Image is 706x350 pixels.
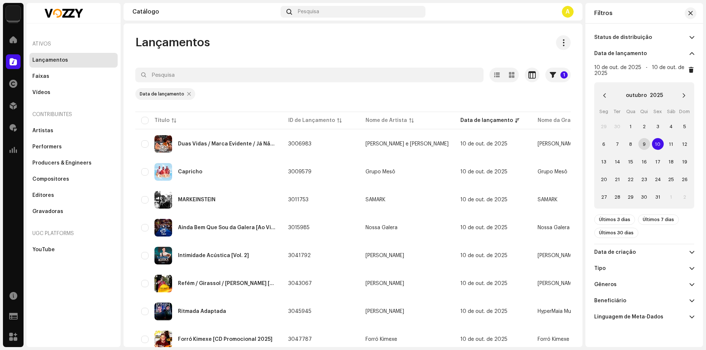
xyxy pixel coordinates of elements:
[460,117,513,124] div: Data de lançamento
[288,309,311,314] span: 3045945
[366,197,385,202] div: SAMARK
[29,156,118,170] re-m-nav-item: Producers & Engineers
[29,242,118,257] re-m-nav-item: YouTube
[366,225,449,230] span: Nossa Galera
[460,337,507,342] span: 10 de out. de 2025
[288,253,311,258] span: 3041792
[154,163,172,181] img: 48a9d1bc-3165-4d1f-b84d-bdc0686f4ddd
[32,160,92,166] div: Producers & Engineers
[154,331,172,348] img: cefffec0-0556-4ab0-9a9e-6f95e809df24
[538,309,578,314] span: HyperMaia Music
[178,141,277,147] div: Duas Vidas / Marca Evidente / Já Não Sei Mais Nada [Ao Vivo]
[366,337,397,342] div: Forró Kimexe
[366,169,449,174] span: Grupo Mesô
[538,253,576,258] span: Gabriel Moreira
[32,209,63,214] div: Gravadoras
[538,225,570,230] span: Nossa Galera
[288,225,310,230] span: 3015985
[29,106,118,123] re-a-nav-header: Contribuintes
[366,141,449,147] div: [PERSON_NAME] e [PERSON_NAME]
[538,281,576,286] span: Douglas Ranngel
[288,169,311,174] span: 3009579
[460,197,507,202] span: 10 de out. de 2025
[154,191,172,209] img: 83b84b76-b7df-4c2e-8641-2d0ffddd85ea
[562,6,574,18] div: A
[366,225,397,230] div: Nossa Galera
[366,309,449,314] span: Enzo Nunes Maia
[135,35,210,50] span: Lançamentos
[154,135,172,153] img: 095f09e0-37e9-4c36-949d-fb184c84b9c8
[29,140,118,154] re-m-nav-item: Performers
[154,219,172,237] img: 8b08188e-e9b9-4246-b2a5-f1a972284767
[288,117,335,124] div: ID de Lançamento
[538,117,589,124] div: Nome da Gravadora
[538,197,557,202] span: SAMARK
[545,68,571,82] button: 1
[366,169,395,174] div: Grupo Mesô
[366,309,404,314] div: [PERSON_NAME]
[178,309,226,314] div: Ritmada Adaptada
[366,253,404,258] div: [PERSON_NAME]
[6,6,21,21] img: 1cf725b2-75a2-44e7-8fdf-5f1256b3d403
[460,281,507,286] span: 10 de out. de 2025
[29,35,118,53] re-a-nav-header: Ativos
[29,123,118,138] re-m-nav-item: Artistas
[29,172,118,187] re-m-nav-item: Compositores
[140,91,184,97] div: Data de lançamento
[32,144,62,150] div: Performers
[288,281,312,286] span: 3043067
[460,225,507,230] span: 10 de out. de 2025
[29,69,118,84] re-m-nav-item: Faixas
[154,275,172,292] img: 5483e58f-0ae2-4cf9-9bda-cf5a8c302a2d
[154,303,172,320] img: 16a80b53-20f4-488f-b69d-e0b358f99383
[32,90,50,95] div: Vídeos
[132,9,278,15] div: Catálogo
[29,53,118,68] re-m-nav-item: Lançamentos
[32,128,53,134] div: Artistas
[29,85,118,100] re-m-nav-item: Vídeos
[366,197,449,202] span: SAMARK
[460,309,507,314] span: 10 de out. de 2025
[178,337,272,342] div: Forró Kimexe [CD Promocional 2025]
[32,192,54,198] div: Editores
[288,337,312,342] span: 3047787
[32,73,49,79] div: Faixas
[135,68,484,82] input: Pesquisa
[178,253,249,258] div: Intimidade Acústica [Vol. 2]
[366,281,449,286] span: Douglas Ranngel
[288,197,309,202] span: 3011753
[29,225,118,242] re-a-nav-header: UGC Platforms
[154,117,170,124] div: Título
[366,281,404,286] div: [PERSON_NAME]
[560,71,568,79] p-badge: 1
[178,169,202,174] div: Capricho
[29,188,118,203] re-m-nav-item: Editores
[298,9,319,15] span: Pesquisa
[460,141,507,147] span: 10 de out. de 2025
[366,117,407,124] div: Nome de Artista
[288,141,311,147] span: 3006983
[366,337,449,342] span: Forró Kimexe
[178,197,215,202] div: MARKEINSTEIN
[538,141,621,147] span: Lucas Alvez e Guilherme
[32,57,68,63] div: Lançamentos
[366,141,449,147] span: Lucas Alvez e Guilherme
[178,225,277,230] div: Ainda Bem Que Sou da Galera [Ao Vivo]
[538,169,567,174] span: Grupo Mesô
[32,247,55,253] div: YouTube
[366,253,449,258] span: Gabriel Moreira
[29,204,118,219] re-m-nav-item: Gravadoras
[538,337,569,342] span: Forró Kimexe
[460,169,507,174] span: 10 de out. de 2025
[154,247,172,264] img: 0307a238-3d0e-4b3e-ab50-9ae2524e7ed3
[460,253,507,258] span: 10 de out. de 2025
[178,281,277,286] div: Refém / Girassol / Meu Abrigo [Ao vivo em Brasília]
[32,176,69,182] div: Compositores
